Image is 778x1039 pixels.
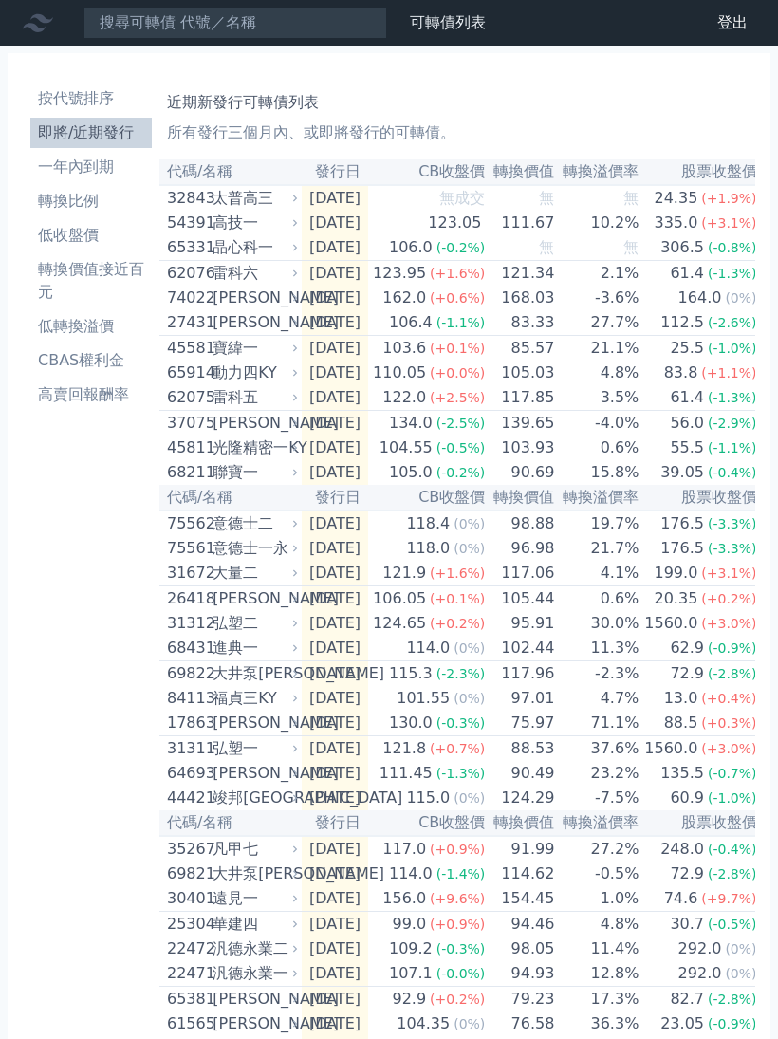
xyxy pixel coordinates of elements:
[555,536,639,561] td: 21.7%
[30,345,152,376] a: CBAS權利金
[376,436,436,459] div: 104.55
[213,612,294,635] div: 弘塑二
[666,637,708,659] div: 62.9
[439,189,485,207] span: 無成交
[555,912,639,937] td: 4.8%
[213,436,294,459] div: 光隆精密一KY
[555,937,639,961] td: 11.4%
[486,411,555,436] td: 139.65
[486,361,555,385] td: 105.03
[379,386,430,409] div: 122.0
[302,536,368,561] td: [DATE]
[302,286,368,310] td: [DATE]
[167,913,208,936] div: 25304
[302,611,368,636] td: [DATE]
[708,465,757,480] span: (-0.4%)
[660,887,702,910] div: 74.6
[302,586,368,612] td: [DATE]
[657,236,708,259] div: 306.5
[30,118,152,148] a: 即將/近期發行
[30,186,152,216] a: 轉換比例
[379,737,430,760] div: 121.8
[486,310,555,336] td: 83.33
[388,913,430,936] div: 99.0
[651,562,702,584] div: 199.0
[701,715,756,731] span: (+0.3%)
[376,762,436,785] div: 111.45
[83,7,387,39] input: 搜尋可轉債 代號／名稱
[486,159,555,185] th: 轉換價值
[30,349,152,372] li: CBAS權利金
[657,311,708,334] div: 112.5
[486,736,555,762] td: 88.53
[708,842,757,857] span: (-0.4%)
[555,361,639,385] td: 4.8%
[657,537,708,560] div: 176.5
[657,512,708,535] div: 176.5
[486,661,555,687] td: 117.96
[430,591,485,606] span: (+0.1%)
[167,386,208,409] div: 62075
[302,460,368,485] td: [DATE]
[708,440,757,455] span: (-1.1%)
[302,510,368,536] td: [DATE]
[555,761,639,786] td: 23.2%
[640,612,701,635] div: 1560.0
[167,236,208,259] div: 65331
[167,512,208,535] div: 75562
[369,262,430,285] div: 123.95
[486,836,555,862] td: 91.99
[302,485,368,510] th: 發行日
[666,386,708,409] div: 61.4
[302,336,368,362] td: [DATE]
[555,336,639,362] td: 21.1%
[213,262,294,285] div: 雷科六
[213,712,294,734] div: [PERSON_NAME]
[436,941,486,956] span: (-0.3%)
[555,460,639,485] td: 15.8%
[302,686,368,711] td: [DATE]
[302,385,368,411] td: [DATE]
[213,737,294,760] div: 弘塑一
[167,838,208,861] div: 35267
[385,461,436,484] div: 105.0
[539,189,554,207] span: 無
[708,416,757,431] span: (-2.9%)
[30,156,152,178] li: 一年內到期
[213,787,294,809] div: 竣邦[GEOGRAPHIC_DATA]
[167,863,208,885] div: 69821
[302,862,368,886] td: [DATE]
[666,662,708,685] div: 72.9
[167,787,208,809] div: 44421
[555,862,639,886] td: -0.5%
[30,220,152,250] a: 低收盤價
[167,687,208,710] div: 84113
[666,913,708,936] div: 30.7
[368,810,486,836] th: CB收盤價
[402,512,454,535] div: 118.4
[708,917,757,932] span: (-0.5%)
[213,887,294,910] div: 遠見一
[708,541,757,556] span: (-3.3%)
[430,341,485,356] span: (+0.1%)
[30,383,152,406] li: 高賣回報酬率
[486,862,555,886] td: 114.62
[302,185,368,211] td: [DATE]
[213,662,294,685] div: 大井泵[PERSON_NAME]
[708,240,757,255] span: (-0.8%)
[379,337,430,360] div: 103.6
[213,537,294,560] div: 意德士一永
[555,385,639,411] td: 3.5%
[369,362,430,384] div: 110.05
[555,810,639,836] th: 轉換溢價率
[436,465,486,480] span: (-0.2%)
[213,937,294,960] div: 汎德永業二
[167,187,208,210] div: 32843
[486,510,555,536] td: 98.88
[555,636,639,661] td: 11.3%
[701,616,756,631] span: (+3.0%)
[639,159,757,185] th: 股票收盤價
[402,537,454,560] div: 118.0
[30,121,152,144] li: 即將/近期發行
[302,411,368,436] td: [DATE]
